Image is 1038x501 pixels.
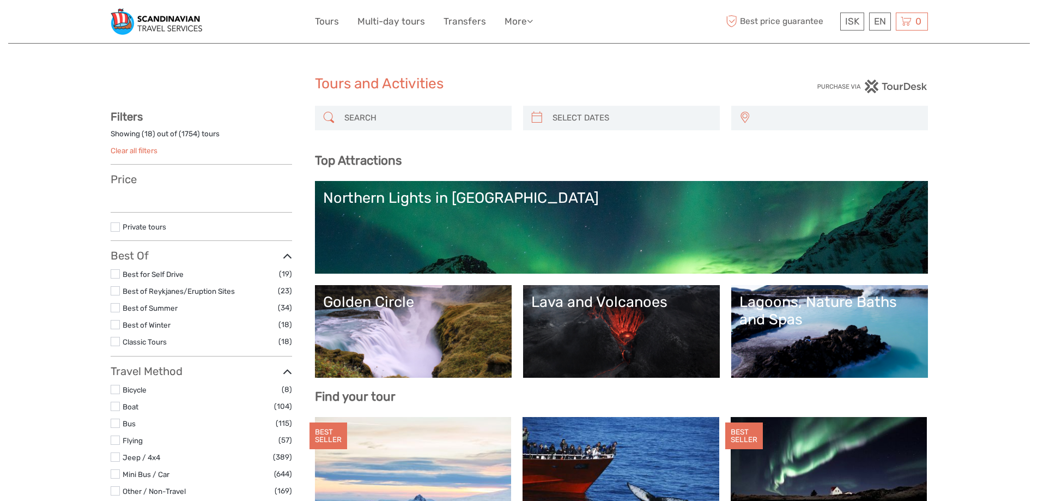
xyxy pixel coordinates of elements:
input: SEARCH [340,108,506,128]
a: More [505,14,533,29]
input: SELECT DATES [548,108,714,128]
a: Best of Reykjanes/Eruption Sites [123,287,235,295]
span: (389) [273,451,292,463]
b: Top Attractions [315,153,402,168]
img: PurchaseViaTourDesk.png [817,80,927,93]
div: Northern Lights in [GEOGRAPHIC_DATA] [323,189,920,207]
a: Boat [123,402,138,411]
span: (115) [276,417,292,430]
span: (23) [278,285,292,297]
a: Northern Lights in [GEOGRAPHIC_DATA] [323,189,920,265]
div: BEST SELLER [309,422,347,450]
a: Best of Winter [123,321,171,329]
a: Multi-day tours [357,14,425,29]
span: (644) [274,468,292,480]
span: 0 [914,16,923,27]
span: (34) [278,301,292,314]
a: Clear all filters [111,146,157,155]
h3: Price [111,173,292,186]
a: Jeep / 4x4 [123,453,160,462]
span: (18) [278,318,292,331]
span: (19) [279,268,292,280]
span: ISK [845,16,859,27]
span: (18) [278,335,292,348]
span: (104) [274,400,292,413]
a: Flying [123,436,143,445]
img: Scandinavian Travel [111,8,202,35]
div: Lava and Volcanoes [531,293,712,311]
div: Showing ( ) out of ( ) tours [111,129,292,146]
strong: Filters [111,110,143,123]
div: Golden Circle [323,293,503,311]
a: Bicycle [123,385,147,394]
div: Lagoons, Nature Baths and Spas [739,293,920,329]
a: Golden Circle [323,293,503,370]
label: 1754 [181,129,197,139]
a: Private tours [123,222,166,231]
span: (169) [275,485,292,497]
h3: Best Of [111,249,292,262]
a: Tours [315,14,339,29]
a: Mini Bus / Car [123,470,169,479]
label: 18 [144,129,153,139]
a: Transfers [444,14,486,29]
span: (57) [278,434,292,446]
a: Best of Summer [123,304,178,312]
div: EN [869,13,891,31]
h1: Tours and Activities [315,75,724,93]
a: Other / Non-Travel [123,487,186,496]
span: (8) [282,383,292,396]
a: Best for Self Drive [123,270,184,279]
a: Lava and Volcanoes [531,293,712,370]
a: Bus [123,419,136,428]
h3: Travel Method [111,365,292,378]
span: Best price guarantee [724,13,837,31]
a: Lagoons, Nature Baths and Spas [739,293,920,370]
a: Classic Tours [123,337,167,346]
div: BEST SELLER [725,422,763,450]
b: Find your tour [315,389,396,404]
